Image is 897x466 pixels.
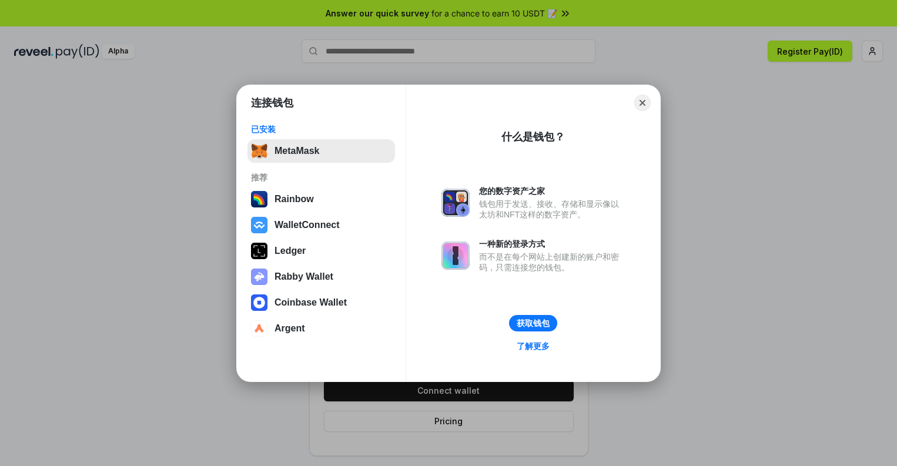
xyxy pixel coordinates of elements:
div: 已安装 [251,124,391,135]
button: MetaMask [247,139,395,163]
img: svg+xml,%3Csvg%20xmlns%3D%22http%3A%2F%2Fwww.w3.org%2F2000%2Fsvg%22%20fill%3D%22none%22%20viewBox... [441,242,470,270]
button: Ledger [247,239,395,263]
img: svg+xml,%3Csvg%20fill%3D%22none%22%20height%3D%2233%22%20viewBox%3D%220%200%2035%2033%22%20width%... [251,143,267,159]
div: 获取钱包 [517,318,550,328]
button: 获取钱包 [509,315,557,331]
img: svg+xml,%3Csvg%20width%3D%2228%22%20height%3D%2228%22%20viewBox%3D%220%200%2028%2028%22%20fill%3D... [251,320,267,337]
div: MetaMask [275,146,319,156]
div: 而不是在每个网站上创建新的账户和密码，只需连接您的钱包。 [479,252,625,273]
img: svg+xml,%3Csvg%20xmlns%3D%22http%3A%2F%2Fwww.w3.org%2F2000%2Fsvg%22%20fill%3D%22none%22%20viewBox... [251,269,267,285]
button: WalletConnect [247,213,395,237]
img: svg+xml,%3Csvg%20xmlns%3D%22http%3A%2F%2Fwww.w3.org%2F2000%2Fsvg%22%20fill%3D%22none%22%20viewBox... [441,189,470,217]
a: 了解更多 [510,338,557,354]
button: Rabby Wallet [247,265,395,289]
div: 了解更多 [517,341,550,351]
button: Rainbow [247,187,395,211]
img: svg+xml,%3Csvg%20width%3D%22120%22%20height%3D%22120%22%20viewBox%3D%220%200%20120%20120%22%20fil... [251,191,267,207]
img: svg+xml,%3Csvg%20width%3D%2228%22%20height%3D%2228%22%20viewBox%3D%220%200%2028%2028%22%20fill%3D... [251,294,267,311]
div: Ledger [275,246,306,256]
img: svg+xml,%3Csvg%20width%3D%2228%22%20height%3D%2228%22%20viewBox%3D%220%200%2028%2028%22%20fill%3D... [251,217,267,233]
button: Coinbase Wallet [247,291,395,314]
div: 推荐 [251,172,391,183]
img: svg+xml,%3Csvg%20xmlns%3D%22http%3A%2F%2Fwww.w3.org%2F2000%2Fsvg%22%20width%3D%2228%22%20height%3... [251,243,267,259]
div: Rabby Wallet [275,271,333,282]
div: 一种新的登录方式 [479,239,625,249]
h1: 连接钱包 [251,96,293,110]
button: Close [634,95,651,111]
div: 您的数字资产之家 [479,186,625,196]
div: Rainbow [275,194,314,204]
div: Argent [275,323,305,334]
div: WalletConnect [275,220,340,230]
div: 什么是钱包？ [501,130,565,144]
div: 钱包用于发送、接收、存储和显示像以太坊和NFT这样的数字资产。 [479,199,625,220]
div: Coinbase Wallet [275,297,347,308]
button: Argent [247,317,395,340]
